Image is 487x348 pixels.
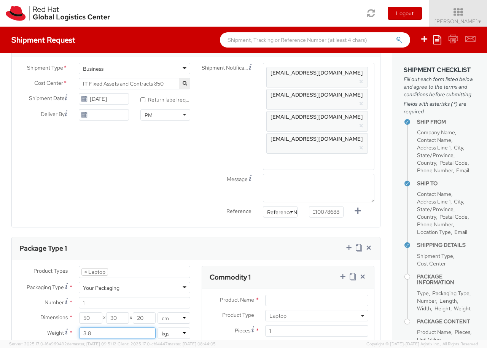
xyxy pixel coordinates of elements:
li: Laptop [81,268,108,276]
h4: Shipping Details [417,242,476,248]
h4: Ship From [417,119,476,125]
span: [PERSON_NAME] [434,18,482,25]
span: Pieces [235,327,250,334]
button: × [359,77,364,86]
span: Weight [454,305,471,312]
div: PM [145,111,153,119]
button: × [359,99,364,108]
h4: Ship To [417,181,476,186]
h4: Package Content [417,319,476,324]
span: Packaging Type [27,284,64,291]
span: Height [434,305,450,312]
span: X [129,312,133,324]
h3: Commodity 1 [210,273,251,281]
span: City [454,144,463,151]
span: [EMAIL_ADDRESS][DOMAIN_NAME] [271,135,363,142]
span: Cost Center [417,260,446,267]
span: State/Province [417,152,454,159]
span: Address Line 1 [417,144,450,151]
div: Business [83,65,103,73]
span: Fields with asterisks (*) are required [404,100,476,115]
h3: Shipment Checklist [404,67,476,73]
span: Email [454,229,467,235]
span: Address Line 1 [417,198,450,205]
h3: Package Type 1 [19,245,67,252]
span: Email [456,167,469,174]
span: Shipment Type [417,253,453,259]
span: Server: 2025.17.0-16a969492de [9,341,116,346]
span: Laptop [265,310,368,321]
label: Return label required [140,95,190,103]
span: Client: 2025.17.0-cb14447 [118,341,216,346]
span: Reference [226,208,251,215]
span: Number [417,297,436,304]
span: City [454,198,463,205]
div: Reference Number [267,208,313,216]
span: Laptop [269,312,364,319]
span: Contact Name [417,191,451,197]
span: Country [417,213,436,220]
span: Message [227,176,248,183]
span: [EMAIL_ADDRESS][DOMAIN_NAME] [271,113,363,120]
span: Shipment Notification [202,64,249,72]
span: Width [417,305,431,312]
div: Your Packaging [83,284,119,292]
span: Packaging Type [432,290,469,297]
input: Length [79,312,102,324]
input: Height [133,312,156,324]
span: IT Fixed Assets and Contracts 850 [79,78,190,89]
input: Width [106,312,129,324]
span: IT Fixed Assets and Contracts 850 [83,80,186,87]
span: Phone Number [417,221,453,228]
span: Product Name [417,329,451,335]
span: Number [45,299,64,306]
h4: Package Information [417,274,476,286]
span: Shipment Date [29,94,65,102]
span: Postal Code [439,159,468,166]
span: Type [417,290,429,297]
span: Cost Center [34,79,63,88]
span: Country [417,159,436,166]
span: Deliver By [41,110,65,118]
span: Shipment Type [27,64,63,73]
span: Unit Value [417,336,441,343]
input: Return label required [140,97,145,102]
span: Company Name [417,129,455,136]
span: Weight [47,329,64,336]
span: Contact Name [417,137,451,143]
span: Phone Number [417,167,453,174]
span: Product Types [33,267,68,274]
button: Logout [388,7,422,20]
span: Pieces [455,329,470,335]
span: Copyright © [DATE]-[DATE] Agistix Inc., All Rights Reserved [366,341,478,347]
span: [EMAIL_ADDRESS][DOMAIN_NAME] [271,91,363,98]
span: Postal Code [439,213,468,220]
span: Length [439,297,457,304]
span: master, [DATE] 09:51:12 [72,341,116,346]
span: Fill out each form listed below and agree to the terms and conditions before submitting [404,75,476,98]
span: master, [DATE] 08:44:05 [168,341,216,346]
button: × [359,121,364,130]
span: Dimensions [40,314,68,321]
img: rh-logistics-00dfa346123c4ec078e1.svg [6,6,110,21]
span: [EMAIL_ADDRESS][DOMAIN_NAME] [271,69,363,76]
h4: Shipment Request [11,36,75,44]
span: × [84,269,87,275]
button: × [359,143,364,153]
span: Product Name [220,296,254,303]
span: Product Type [222,311,254,318]
span: State/Province [417,206,454,213]
span: ▼ [477,19,482,25]
span: Location Type [417,229,451,235]
input: Shipment, Tracking or Reference Number (at least 4 chars) [220,32,410,48]
span: X [102,312,106,324]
